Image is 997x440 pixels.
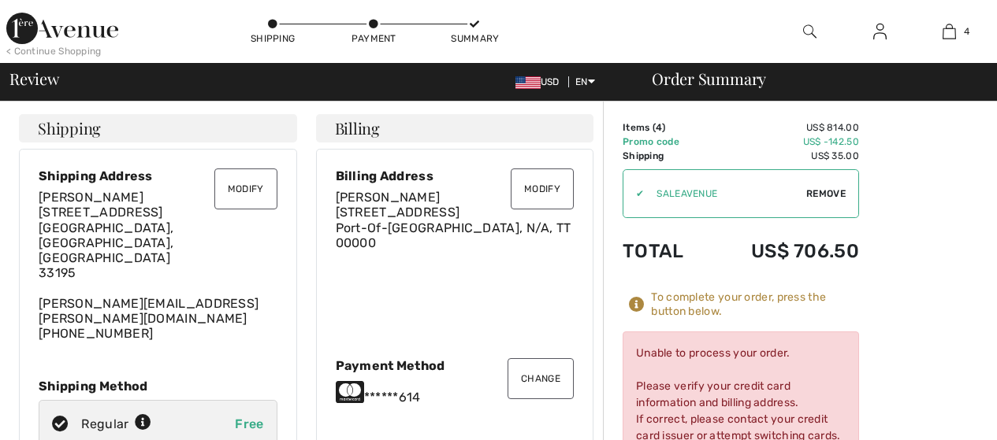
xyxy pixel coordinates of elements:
span: Billing [335,120,380,136]
input: Promo code [644,170,806,217]
button: Modify [511,168,574,209]
td: Promo code [623,135,708,149]
div: [PERSON_NAME][EMAIL_ADDRESS][PERSON_NAME][DOMAIN_NAME] [PHONE_NUMBER] [39,190,277,341]
a: Sign In [861,22,899,42]
td: US$ -142.50 [708,135,859,149]
td: Items ( ) [623,120,708,135]
div: Payment [350,31,397,46]
span: Remove [806,187,846,201]
div: To complete your order, press the button below. [651,290,859,319]
span: [PERSON_NAME] [39,190,143,205]
div: Order Summary [633,71,988,87]
span: [STREET_ADDRESS] [GEOGRAPHIC_DATA], [GEOGRAPHIC_DATA], [GEOGRAPHIC_DATA] 33195 [39,205,173,280]
td: Total [623,224,708,278]
img: search the website [803,22,817,41]
span: Review [9,71,59,87]
img: My Bag [943,22,956,41]
td: Shipping [623,149,708,163]
div: Shipping Address [39,168,277,183]
td: US$ 814.00 [708,120,859,135]
td: US$ 35.00 [708,149,859,163]
div: Shipping [249,31,296,46]
span: Free [235,416,263,431]
img: US Dollar [515,76,541,89]
div: ✔ [623,187,644,201]
img: 1ère Avenue [6,13,118,44]
span: USD [515,76,566,87]
span: 4 [964,24,969,39]
img: My Info [873,22,887,41]
div: Regular [81,415,151,434]
button: Change [508,358,574,399]
a: 4 [915,22,984,41]
div: Summary [451,31,498,46]
span: Shipping [38,120,101,136]
div: Payment Method [336,358,575,373]
span: EN [575,76,595,87]
span: 4 [656,122,662,133]
div: < Continue Shopping [6,44,102,58]
div: Shipping Method [39,379,277,394]
span: [PERSON_NAME] [336,190,441,205]
span: [STREET_ADDRESS] Port-Of-[GEOGRAPHIC_DATA], N/A, TT 00000 [336,205,571,250]
button: Modify [214,168,277,209]
td: US$ 706.50 [708,224,859,278]
div: Billing Address [336,168,575,183]
iframe: Opens a widget where you can chat to one of our agents [897,393,981,432]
